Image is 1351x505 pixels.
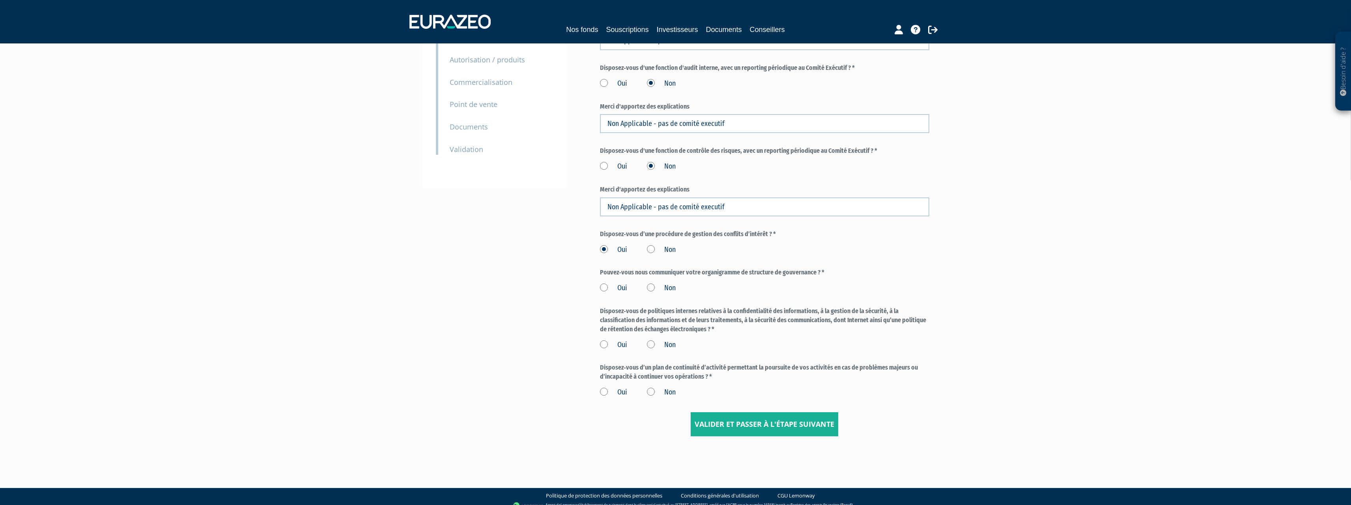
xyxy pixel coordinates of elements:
[409,15,491,29] img: 1732889491-logotype_eurazeo_blanc_rvb.png
[600,64,929,73] label: Disposez‐vous d'une fonction d'audit interne, avec un reporting périodique au Comité Exécutif ? *
[777,492,815,499] a: CGU Lemonway
[600,185,929,194] label: Merci d'apportez des explications
[566,24,598,35] a: Nos fonds
[691,412,838,437] input: Valider et passer à l'étape suivante
[750,24,785,35] a: Conseillers
[450,122,488,131] small: Documents
[647,79,676,89] label: Non
[681,492,759,499] a: Conditions générales d'utilisation
[600,79,627,89] label: Oui
[600,307,929,334] label: Disposez‐vous de politiques internes relatives à la confidentialité des informations, à la gestio...
[600,161,627,172] label: Oui
[600,283,627,293] label: Oui
[600,268,929,277] label: Pouvez‐vous nous communiquer votre organigramme de structure de gouvernance ? *
[606,24,648,35] a: Souscriptions
[647,283,676,293] label: Non
[450,55,525,64] small: Autorisation / produits
[450,145,483,154] small: Validation
[706,24,742,35] a: Documents
[1339,36,1348,107] p: Besoin d'aide ?
[647,245,676,255] label: Non
[600,230,929,239] label: Disposez‐vous d’une procédure de gestion des conflits d’intérêt ? *
[600,340,627,350] label: Oui
[546,492,662,499] a: Politique de protection des données personnelles
[600,387,627,398] label: Oui
[600,102,929,111] label: Merci d'apportez des explications
[600,363,929,381] label: Disposez‐vous d’un plan de continuité d’activité permettant la poursuite de vos activités en cas ...
[647,161,676,172] label: Non
[647,340,676,350] label: Non
[450,99,497,109] small: Point de vente
[600,245,627,255] label: Oui
[600,146,929,156] label: Disposez‐vous d'une fonction de contrôle des risques, avec un reporting périodique au Comité Exéc...
[647,387,676,398] label: Non
[450,77,512,87] small: Commercialisation
[656,24,698,35] a: Investisseurs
